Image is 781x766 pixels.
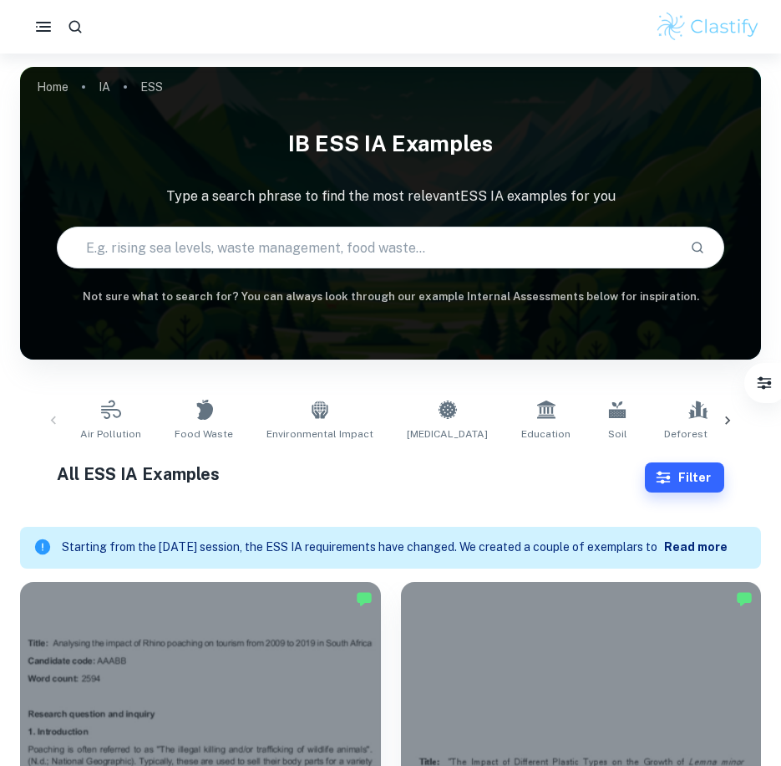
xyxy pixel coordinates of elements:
[683,233,712,262] button: Search
[608,426,627,442] span: Soil
[655,10,761,43] img: Clastify logo
[57,462,644,487] h1: All ESS IA Examples
[99,75,110,99] a: IA
[175,426,233,442] span: Food Waste
[58,224,676,271] input: E.g. rising sea levels, waste management, food waste...
[664,426,733,442] span: Deforestation
[664,540,728,554] b: Read more
[645,462,724,493] button: Filter
[62,539,664,557] p: Starting from the [DATE] session, the ESS IA requirements have changed. We created a couple of ex...
[356,590,373,607] img: Marked
[20,120,761,166] h1: IB ESS IA examples
[140,78,163,96] p: ESS
[407,426,488,442] span: [MEDICAL_DATA]
[20,186,761,207] p: Type a search phrase to find the most relevant ESS IA examples for you
[521,426,571,442] span: Education
[80,426,141,442] span: Air Pollution
[266,426,373,442] span: Environmental Impact
[37,75,68,99] a: Home
[20,289,761,305] h6: Not sure what to search for? You can always look through our example Internal Assessments below f...
[736,590,753,607] img: Marked
[748,366,781,400] button: Filter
